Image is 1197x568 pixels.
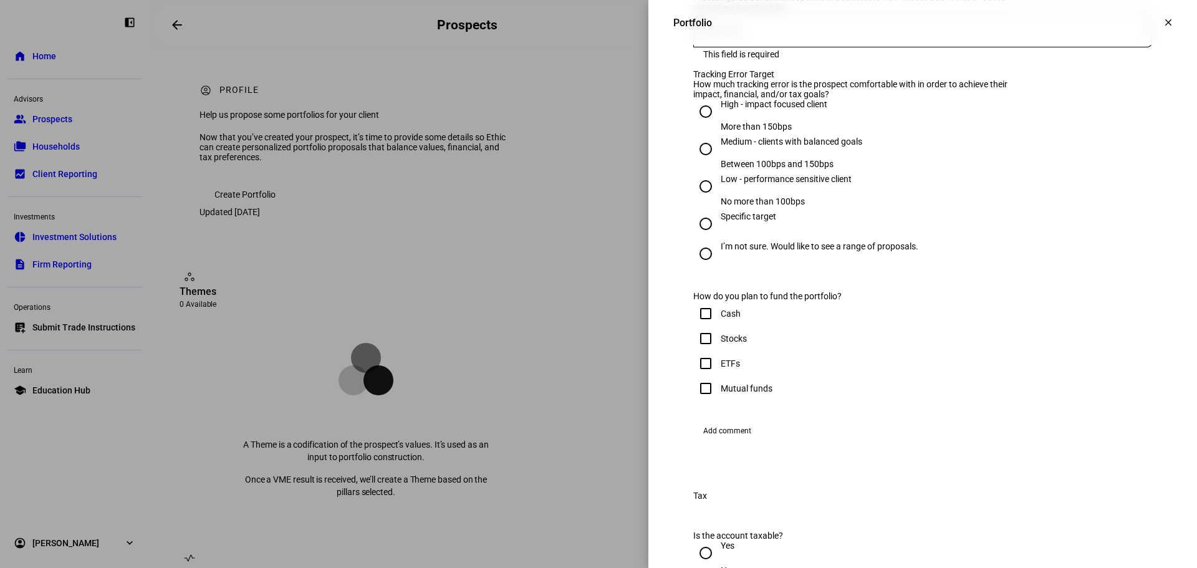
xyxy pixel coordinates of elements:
div: More than 150bps [721,122,827,132]
div: No more than 100bps [721,196,852,206]
div: Specific target [721,211,776,221]
span: Add comment [703,421,751,441]
div: Is the account taxable? [693,531,1014,541]
div: This field is required [703,49,779,59]
button: Add comment [693,421,761,441]
div: Medium - clients with balanced goals [721,137,862,147]
div: Tracking Error Target [693,69,1014,79]
div: How do you plan to fund the portfolio? [693,291,1014,301]
div: Cash [721,309,741,319]
div: High - impact focused client [721,99,827,109]
div: Stocks [721,334,747,344]
div: Tax [693,491,707,501]
div: Mutual funds [721,383,772,393]
div: Between 100bps and 150bps [721,159,862,169]
div: How much tracking error is the prospect comfortable with in order to achieve their impact, financ... [693,79,1014,99]
div: Yes [721,541,734,551]
div: ETFs [721,359,740,368]
div: Low - performance sensitive client [721,174,852,184]
mat-icon: clear [1163,17,1174,28]
div: Portfolio [673,17,712,29]
div: I’m not sure. Would like to see a range of proposals. [721,241,918,251]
